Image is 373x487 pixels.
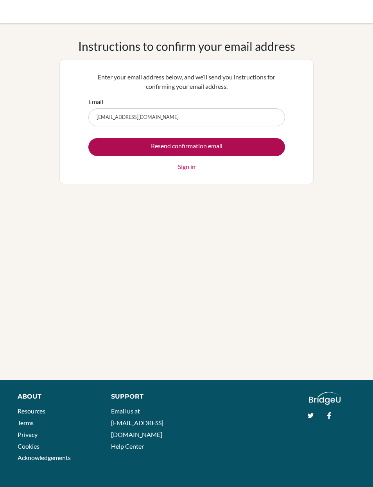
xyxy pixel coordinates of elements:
[18,419,34,426] a: Terms
[111,392,179,401] div: Support
[18,454,71,461] a: Acknowledgements
[178,162,195,171] a: Sign in
[18,442,39,450] a: Cookies
[18,407,45,415] a: Resources
[18,431,38,438] a: Privacy
[88,97,103,106] label: Email
[78,39,295,53] h1: Instructions to confirm your email address
[88,72,285,91] p: Enter your email address below, and we’ll send you instructions for confirming your email address.
[18,392,93,401] div: About
[88,138,285,156] input: Resend confirmation email
[111,407,163,438] a: Email us at [EMAIL_ADDRESS][DOMAIN_NAME]
[309,392,341,405] img: logo_white@2x-f4f0deed5e89b7ecb1c2cc34c3e3d731f90f0f143d5ea2071677605dd97b5244.png
[111,442,144,450] a: Help Center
